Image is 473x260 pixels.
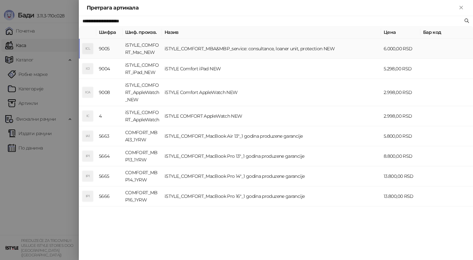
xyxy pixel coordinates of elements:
th: Шиф. произв. [123,26,162,39]
td: 6.000,00 RSD [381,39,420,59]
td: 8.800,00 RSD [381,146,420,166]
td: 5.298,00 RSD [381,59,420,79]
td: iSTYLE_COMFORT_MacBook Pro 14"_1 godina produzene garancije [162,166,381,186]
div: IP1 [82,191,93,201]
td: COMFORT_MBP14_1YRW [123,166,162,186]
td: 5666 [96,186,123,206]
td: 9004 [96,59,123,79]
td: iSTYLE_COMFORT_Mac_NEW [123,39,162,59]
td: iSTYLE_COMFORT_MBA&MBP_service: consultance, loaner unit, protection NEW [162,39,381,59]
td: iSTYLE Comfort iPad NEW [162,59,381,79]
td: iSTYLE_COMFORT_MacBook Pro 16"_1 godina produzene garancije [162,186,381,206]
td: 9005 [96,39,123,59]
td: COMFORT_MBA13_1YRW [123,126,162,146]
td: iSTYLE Comfort AppleWatch NEW [162,79,381,106]
div: ICL [82,43,93,54]
td: COMFORT_MBP13_1YRW [123,146,162,166]
td: 13.800,00 RSD [381,166,420,186]
td: iSTYLE COMFORT AppleWatch NEW [162,106,381,126]
div: ICI [82,63,93,74]
button: Close [457,4,465,12]
th: Назив [162,26,381,39]
td: 5664 [96,146,123,166]
div: IP1 [82,151,93,161]
td: 4 [96,106,123,126]
div: ICA [82,87,93,98]
th: Бар код [420,26,473,39]
td: COMFORT_MBP16_1YRW [123,186,162,206]
td: iSTYLE_COMFORT_MacBook Air 13"_1 godina produzene garancije [162,126,381,146]
div: Претрага артикала [87,4,457,12]
td: 5663 [96,126,123,146]
td: 2.998,00 RSD [381,106,420,126]
td: iSTYLE_COMFORT_AppleWatch [123,106,162,126]
td: iSTYLE_COMFORT_iPad_NEW [123,59,162,79]
td: 5.800,00 RSD [381,126,420,146]
div: IC [82,111,93,121]
td: 2.998,00 RSD [381,79,420,106]
td: 13.800,00 RSD [381,186,420,206]
div: IP1 [82,171,93,181]
div: IA1 [82,131,93,141]
th: Цена [381,26,420,39]
th: Шифра [96,26,123,39]
td: 5665 [96,166,123,186]
td: iSTYLE_COMFORT_AppleWatch_NEW [123,79,162,106]
td: iSTYLE_COMFORT_MacBook Pro 13"_1 godina produzene garancije [162,146,381,166]
td: 9008 [96,79,123,106]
